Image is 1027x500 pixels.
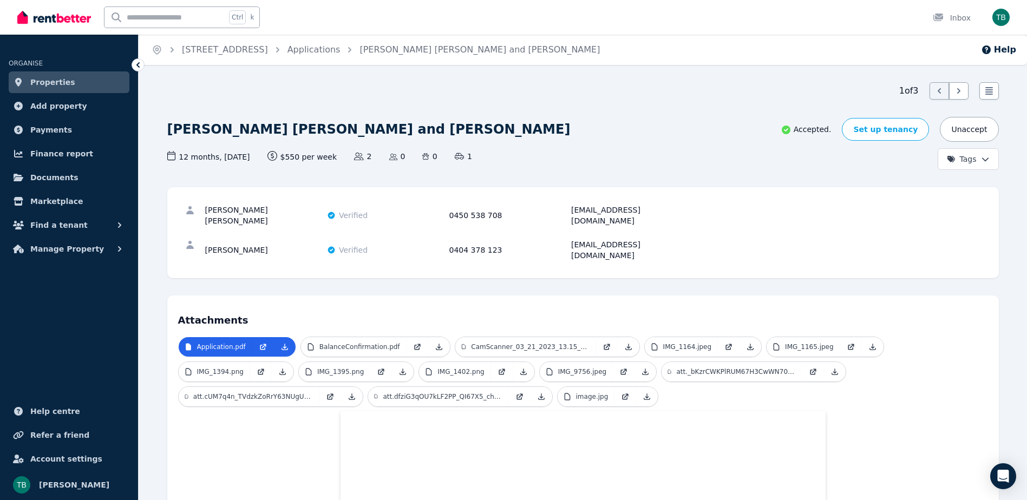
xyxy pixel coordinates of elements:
span: 0 [422,151,437,162]
p: CamScanner_03_21_2023_13.15_2_Origi_nal.jpeg [471,343,589,351]
a: IMG_1165.jpeg [767,337,840,357]
a: att.dfziG3qOU7kLF2PP_QI67X5_chIBNA72JediZ8xpdvU.jpeg [368,387,509,406]
a: att._bKzrCWKPlRUM67H3CwWN70GCI7KzYtaiohQOENYX40.jpeg [662,362,802,381]
a: Properties [9,71,129,93]
a: IMG_1402.png [419,362,490,381]
span: 1 of 3 [899,84,919,97]
div: Inbox [933,12,971,23]
a: Download Attachment [513,362,534,381]
a: Download Attachment [634,362,656,381]
p: BalanceConfirmation.pdf [319,343,400,351]
span: 12 months , [DATE] [167,151,250,162]
a: Open in new Tab [614,387,636,406]
span: Verified [339,210,368,221]
p: IMG_1164.jpeg [663,343,712,351]
a: IMG_1395.png [299,362,370,381]
div: [PERSON_NAME] [205,239,324,261]
a: BalanceConfirmation.pdf [301,337,407,357]
p: att.dfziG3qOU7kLF2PP_QI67X5_chIBNA72JediZ8xpdvU.jpeg [383,392,502,401]
a: image.jpg [558,387,615,406]
a: Open in new Tab [370,362,392,381]
div: 0404 378 123 [449,239,568,261]
a: [STREET_ADDRESS] [182,44,268,55]
p: Accepted. [781,124,832,135]
a: Open in new Tab [718,337,740,357]
a: IMG_1394.png [179,362,250,381]
p: IMG_9756.jpeg [558,367,607,376]
a: Open in new Tab [252,337,274,357]
a: CamScanner_03_21_2023_13.15_2_Origi_nal.jpeg [455,337,596,357]
a: Download Attachment [824,362,846,381]
button: Find a tenant [9,214,129,236]
span: Documents [30,171,79,184]
span: Verified [339,245,368,255]
a: Open in new Tab [509,387,531,406]
a: Download Attachment [740,337,761,357]
h1: [PERSON_NAME] [PERSON_NAME] and [PERSON_NAME] [167,121,571,138]
a: Open in new Tab [596,337,618,357]
a: Open in new Tab [319,387,341,406]
p: image.jpg [576,392,609,401]
a: Add property [9,95,129,117]
img: RentBetter [17,9,91,25]
p: IMG_1395.png [317,367,364,376]
p: IMG_1394.png [197,367,244,376]
a: Applications [287,44,341,55]
button: Help [981,43,1016,56]
h4: Attachments [178,306,988,328]
span: Add property [30,100,87,113]
a: Payments [9,119,129,141]
a: Application.pdf [179,337,252,357]
a: Documents [9,167,129,188]
a: Open in new Tab [613,362,634,381]
span: 0 [389,151,405,162]
a: Open in new Tab [407,337,428,357]
a: Help centre [9,400,129,422]
div: [PERSON_NAME] [PERSON_NAME] [205,205,324,226]
a: Download Attachment [272,362,293,381]
span: Properties [30,76,75,89]
span: 2 [354,151,371,162]
div: 0450 538 708 [449,205,568,226]
a: Download Attachment [531,387,552,406]
nav: Breadcrumb [139,35,613,65]
span: Ctrl [229,10,246,24]
a: Open in new Tab [491,362,513,381]
span: Payments [30,123,72,136]
span: $550 per week [267,151,337,162]
a: IMG_1164.jpeg [645,337,718,357]
a: Finance report [9,143,129,165]
span: Finance report [30,147,93,160]
span: Tags [947,154,977,165]
p: att.cUM7q4n_TVdzkZoRrY63NUgUUwppIX0Q6T4a2hh_VP0.jpeg [193,392,313,401]
a: Download Attachment [392,362,414,381]
a: Open in new Tab [840,337,862,357]
a: Download Attachment [636,387,658,406]
a: Download Attachment [274,337,296,357]
span: ORGANISE [9,60,43,67]
span: Manage Property [30,242,104,255]
a: Download Attachment [428,337,450,357]
div: [EMAIL_ADDRESS][DOMAIN_NAME] [571,205,690,226]
span: Marketplace [30,195,83,208]
div: Open Intercom Messenger [990,463,1016,489]
a: att.cUM7q4n_TVdzkZoRrY63NUgUUwppIX0Q6T4a2hh_VP0.jpeg [179,387,319,406]
a: IMG_9756.jpeg [540,362,613,381]
a: Download Attachment [862,337,884,357]
a: Download Attachment [618,337,639,357]
button: Unaccept [940,117,998,142]
img: Tillyck Bevins [992,9,1010,26]
a: Open in new Tab [802,362,824,381]
a: Set up tenancy [842,118,929,141]
span: Refer a friend [30,429,89,442]
a: Refer a friend [9,424,129,446]
p: Application.pdf [197,343,246,351]
span: k [250,13,254,22]
button: Tags [938,148,999,170]
p: att._bKzrCWKPlRUM67H3CwWN70GCI7KzYtaiohQOENYX40.jpeg [676,367,796,376]
p: IMG_1165.jpeg [785,343,834,351]
a: Marketplace [9,190,129,212]
span: [PERSON_NAME] [39,478,109,491]
a: Open in new Tab [250,362,272,381]
a: Download Attachment [341,387,363,406]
